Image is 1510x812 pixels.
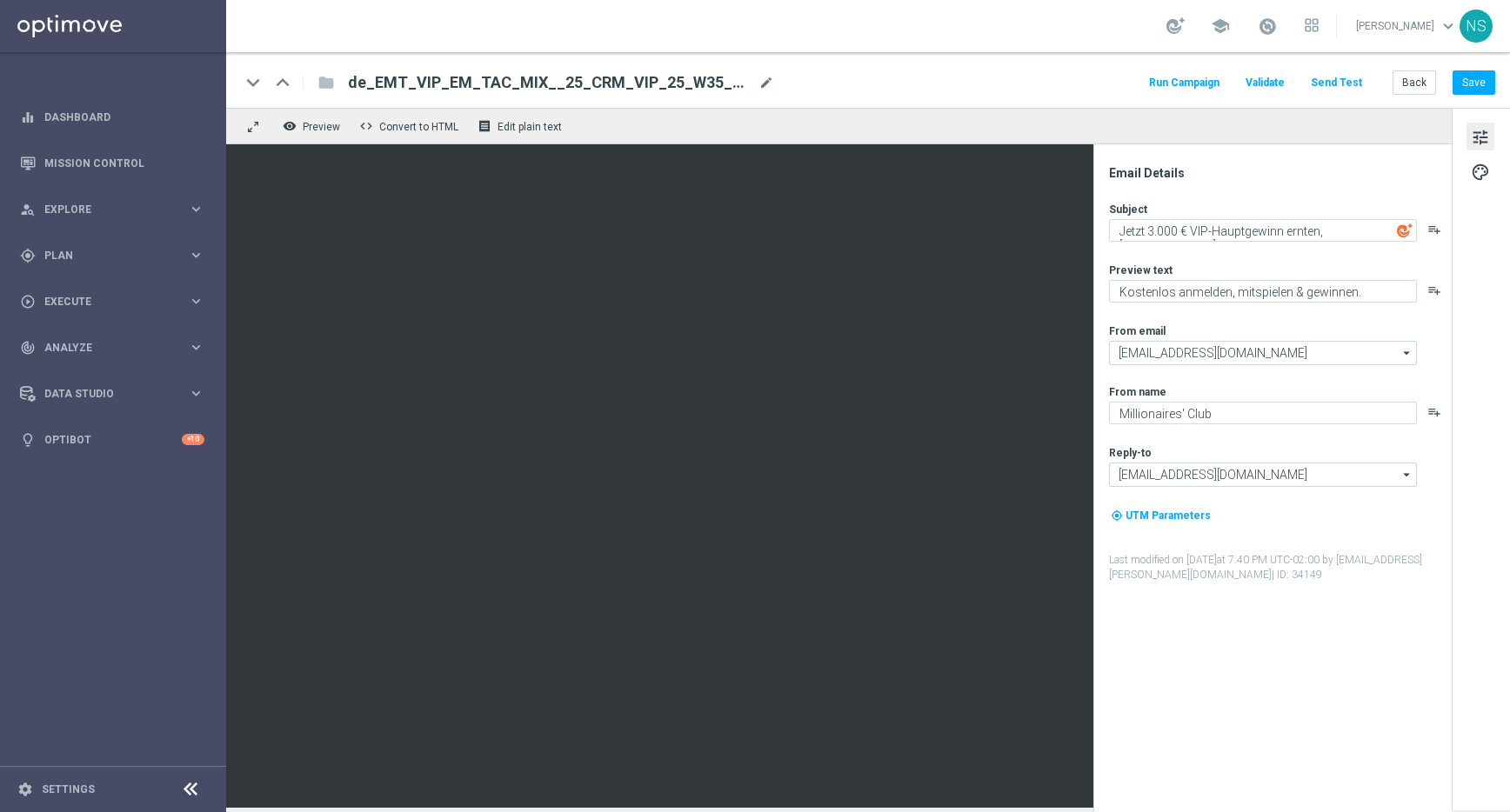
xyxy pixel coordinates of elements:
div: Optibot [20,416,204,463]
div: Data Studio [20,386,188,402]
div: +10 [182,434,204,445]
span: de_EMT_VIP_EM_TAC_MIX__25_CRM_VIP_25_W35_VIP_EXCLUSIVE_LB_HARVEST [348,72,752,93]
button: remove_red_eye Preview [278,115,348,137]
span: Explore [44,204,188,215]
div: Execute [20,294,188,309]
i: keyboard_arrow_right [188,201,204,217]
i: remove_red_eye [283,119,297,133]
button: my_location UTM Parameters [1109,506,1213,525]
span: Convert to HTML [379,121,458,133]
button: gps_fixed Plan keyboard_arrow_right [19,249,205,263]
input: Select [1109,463,1417,487]
span: Analyze [44,343,188,353]
div: Email Details [1109,165,1450,181]
span: Preview [303,121,340,133]
a: [PERSON_NAME]keyboard_arrow_down [1354,13,1460,39]
i: gps_fixed [20,248,36,263]
button: playlist_add [1427,223,1441,236]
span: UTM Parameters [1126,509,1211,522]
span: Execute [44,296,188,307]
label: From name [1109,385,1166,399]
div: NS [1460,10,1493,43]
label: Last modified on [DATE] at 7:40 PM UTC-02:00 by [EMAIL_ADDRESS][PERSON_NAME][DOMAIN_NAME] [1109,553,1450,582]
label: Preview text [1109,263,1173,277]
button: play_circle_outline Execute keyboard_arrow_right [19,295,205,309]
div: Mission Control [20,140,204,186]
span: palette [1471,161,1490,183]
a: Mission Control [44,140,204,186]
a: Dashboard [44,94,204,140]
button: palette [1467,157,1494,185]
i: receipt [478,119,491,133]
div: Explore [20,202,188,217]
button: code Convert to HTML [355,115,466,137]
i: keyboard_arrow_right [188,247,204,263]
i: play_circle_outline [20,294,36,309]
i: equalizer [20,110,36,125]
i: lightbulb [20,432,36,448]
button: Run Campaign [1146,71,1222,95]
button: Send Test [1308,71,1365,95]
i: keyboard_arrow_right [188,339,204,356]
button: receipt Edit plain text [473,115,570,137]
div: Plan [20,248,188,263]
button: lightbulb Optibot +10 [19,433,205,447]
span: | ID: 34149 [1272,569,1322,581]
i: track_changes [20,340,36,356]
button: equalizer Dashboard [19,110,205,124]
i: settings [17,782,33,797]
span: Edit plain text [498,121,562,133]
span: code [359,119,373,133]
a: Settings [42,784,95,795]
div: Analyze [20,340,188,356]
i: arrow_drop_down [1399,463,1416,486]
span: school [1211,17,1230,36]
i: keyboard_arrow_right [188,385,204,402]
i: arrow_drop_down [1399,342,1416,364]
i: my_location [1111,509,1123,522]
i: keyboard_arrow_right [188,293,204,309]
span: mode_edit [758,75,774,90]
span: Plan [44,250,188,261]
label: From email [1109,324,1166,338]
button: Mission Control [19,156,205,170]
button: person_search Explore keyboard_arrow_right [19,203,205,216]
button: Back [1393,70,1436,95]
input: Select [1109,341,1417,365]
button: playlist_add [1427,283,1441,297]
button: track_changes Analyze keyboard_arrow_right [19,341,205,355]
span: Validate [1246,77,1285,89]
button: playlist_add [1427,405,1441,419]
div: Dashboard [20,94,204,140]
button: Data Studio keyboard_arrow_right [19,387,205,401]
a: Optibot [44,416,182,463]
span: Data Studio [44,389,188,399]
button: Save [1453,70,1495,95]
label: Subject [1109,203,1147,216]
button: Validate [1243,71,1287,95]
i: person_search [20,202,36,217]
img: optiGenie.svg [1397,223,1413,238]
span: tune [1471,126,1490,149]
button: tune [1467,123,1494,150]
span: keyboard_arrow_down [1439,17,1458,36]
label: Reply-to [1109,446,1152,460]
